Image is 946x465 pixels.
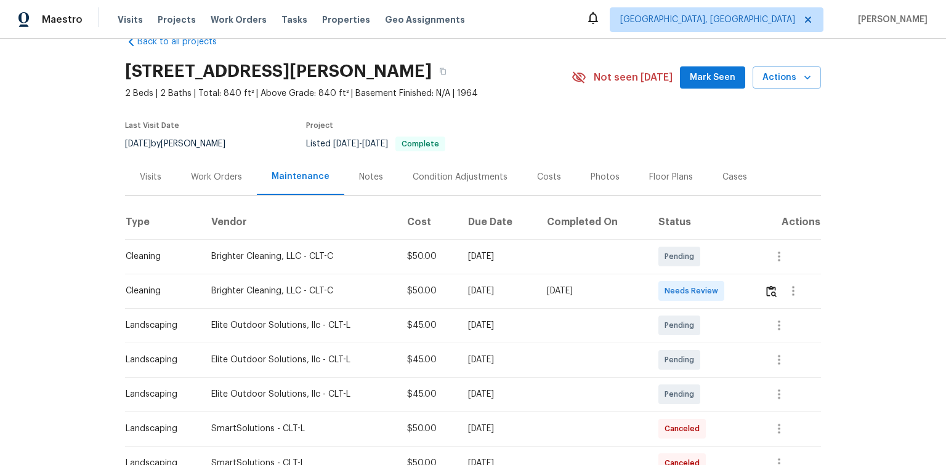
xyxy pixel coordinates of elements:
[680,66,745,89] button: Mark Seen
[407,388,448,400] div: $45.00
[665,319,699,332] span: Pending
[665,388,699,400] span: Pending
[397,140,444,148] span: Complete
[468,388,527,400] div: [DATE]
[211,388,387,400] div: Elite Outdoor Solutions, llc - CLT-L
[126,388,192,400] div: Landscaping
[126,319,192,332] div: Landscaping
[125,87,572,100] span: 2 Beds | 2 Baths | Total: 840 ft² | Above Grade: 840 ft² | Basement Finished: N/A | 1964
[407,285,448,297] div: $50.00
[407,319,448,332] div: $45.00
[665,285,723,297] span: Needs Review
[42,14,83,26] span: Maestro
[468,423,527,435] div: [DATE]
[306,122,333,129] span: Project
[362,140,388,148] span: [DATE]
[125,205,201,239] th: Type
[468,285,527,297] div: [DATE]
[211,285,387,297] div: Brighter Cleaning, LLC - CLT-C
[764,276,778,306] button: Review Icon
[211,423,387,435] div: SmartSolutions - CLT-L
[322,14,370,26] span: Properties
[118,14,143,26] span: Visits
[458,205,537,239] th: Due Date
[211,250,387,263] div: Brighter Cleaning, LLC - CLT-C
[125,65,432,77] h2: [STREET_ADDRESS][PERSON_NAME]
[407,250,448,263] div: $50.00
[359,171,383,183] div: Notes
[649,171,693,183] div: Floor Plans
[468,319,527,332] div: [DATE]
[333,140,359,148] span: [DATE]
[432,60,454,82] button: Copy Address
[211,354,387,366] div: Elite Outdoor Solutions, llc - CLT-L
[766,285,777,297] img: Review Icon
[665,423,705,435] span: Canceled
[126,250,192,263] div: Cleaning
[158,14,196,26] span: Projects
[407,423,448,435] div: $50.00
[126,285,192,297] div: Cleaning
[126,423,192,435] div: Landscaping
[722,171,747,183] div: Cases
[649,205,754,239] th: Status
[126,354,192,366] div: Landscaping
[537,205,649,239] th: Completed On
[211,14,267,26] span: Work Orders
[594,71,673,84] span: Not seen [DATE]
[413,171,507,183] div: Condition Adjustments
[468,354,527,366] div: [DATE]
[125,122,179,129] span: Last Visit Date
[591,171,620,183] div: Photos
[125,36,243,48] a: Back to all projects
[385,14,465,26] span: Geo Assignments
[468,250,527,263] div: [DATE]
[211,319,387,332] div: Elite Outdoor Solutions, llc - CLT-L
[306,140,445,148] span: Listed
[665,250,699,263] span: Pending
[125,137,240,151] div: by [PERSON_NAME]
[853,14,928,26] span: [PERSON_NAME]
[201,205,397,239] th: Vendor
[754,205,821,239] th: Actions
[690,70,735,85] span: Mark Seen
[125,140,151,148] span: [DATE]
[407,354,448,366] div: $45.00
[753,66,821,89] button: Actions
[547,285,639,297] div: [DATE]
[333,140,388,148] span: -
[537,171,561,183] div: Costs
[281,15,307,24] span: Tasks
[191,171,242,183] div: Work Orders
[665,354,699,366] span: Pending
[620,14,795,26] span: [GEOGRAPHIC_DATA], [GEOGRAPHIC_DATA]
[272,170,329,183] div: Maintenance
[140,171,161,183] div: Visits
[762,70,811,85] span: Actions
[397,205,458,239] th: Cost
